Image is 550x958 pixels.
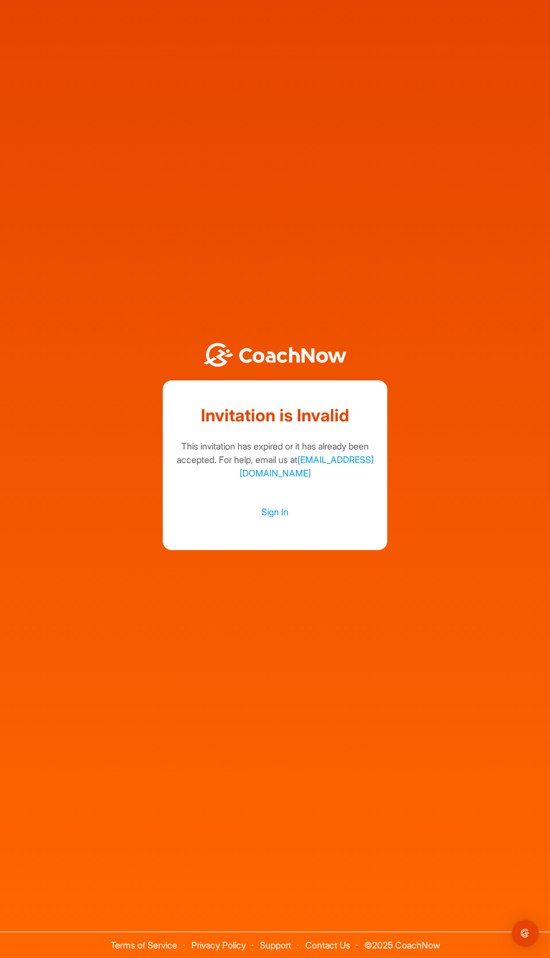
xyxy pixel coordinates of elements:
div: Open Intercom Messenger [512,920,539,947]
h1: Invitation is Invalid [174,403,376,428]
img: BwLJSsUCoWCh5upNqxVrqldRgqLPVwmV24tXu5FoVAoFEpwwqQ3VIfuoInZCoVCoTD4vwADAC3ZFMkVEQFDAAAAAElFTkSuQmCC [202,343,348,367]
a: Terms of Service [111,939,177,951]
a: Sign In [174,505,376,519]
div: This invitation has expired or it has already been accepted. For help, email us at [174,439,376,480]
a: Support [260,939,291,951]
a: [EMAIL_ADDRESS][DOMAIN_NAME] [240,454,374,479]
a: Privacy Policy [191,939,246,951]
a: Contact Us [305,939,350,951]
span: © 2025 CoachNow [359,932,446,950]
